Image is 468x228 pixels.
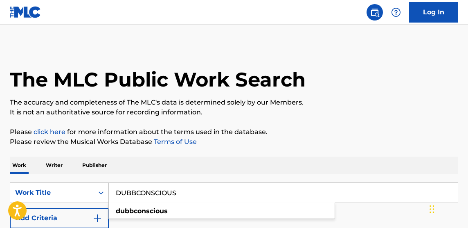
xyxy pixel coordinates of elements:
[10,137,458,147] p: Please review the Musical Works Database
[409,2,458,23] a: Log In
[370,7,380,17] img: search
[391,7,401,17] img: help
[10,67,306,92] h1: The MLC Public Work Search
[10,157,29,174] p: Work
[43,157,65,174] p: Writer
[116,207,168,215] strong: dubbconscious
[92,213,102,223] img: 9d2ae6d4665cec9f34b9.svg
[367,4,383,21] a: Public Search
[430,197,434,221] div: Drag
[80,157,109,174] p: Publisher
[15,188,89,198] div: Work Title
[34,128,65,136] a: click here
[427,189,468,228] iframe: Chat Widget
[10,6,41,18] img: MLC Logo
[10,107,458,117] p: It is not an authoritative source for recording information.
[10,127,458,137] p: Please for more information about the terms used in the database.
[10,98,458,107] p: The accuracy and completeness of The MLC's data is determined solely by our Members.
[152,138,197,146] a: Terms of Use
[388,4,404,21] div: Help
